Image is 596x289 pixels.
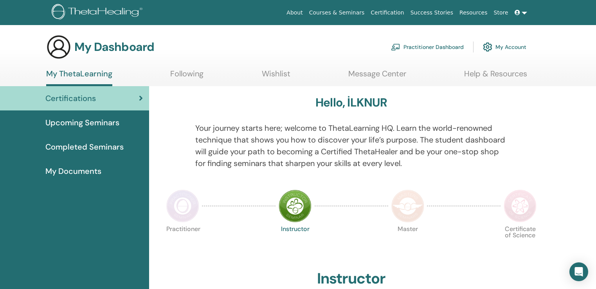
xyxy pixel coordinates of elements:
[491,5,511,20] a: Store
[504,190,537,222] img: Certificate of Science
[52,4,145,22] img: logo.png
[279,190,312,222] img: Instructor
[348,69,406,84] a: Message Center
[283,5,306,20] a: About
[166,190,199,222] img: Practitioner
[569,262,588,281] div: Open Intercom Messenger
[262,69,290,84] a: Wishlist
[45,165,101,177] span: My Documents
[504,226,537,259] p: Certificate of Science
[279,226,312,259] p: Instructor
[391,226,424,259] p: Master
[483,38,526,56] a: My Account
[315,96,387,110] h3: Hello, İLKNUR
[483,40,492,54] img: cog.svg
[45,141,124,153] span: Completed Seminars
[456,5,491,20] a: Resources
[407,5,456,20] a: Success Stories
[306,5,368,20] a: Courses & Seminars
[46,34,71,60] img: generic-user-icon.jpg
[46,69,112,86] a: My ThetaLearning
[391,38,464,56] a: Practitioner Dashboard
[45,92,96,104] span: Certifications
[74,40,154,54] h3: My Dashboard
[464,69,527,84] a: Help & Resources
[391,190,424,222] img: Master
[170,69,203,84] a: Following
[195,122,507,169] p: Your journey starts here; welcome to ThetaLearning HQ. Learn the world-renowned technique that sh...
[367,5,407,20] a: Certification
[317,270,385,288] h2: Instructor
[45,117,119,128] span: Upcoming Seminars
[391,43,400,51] img: chalkboard-teacher.svg
[166,226,199,259] p: Practitioner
